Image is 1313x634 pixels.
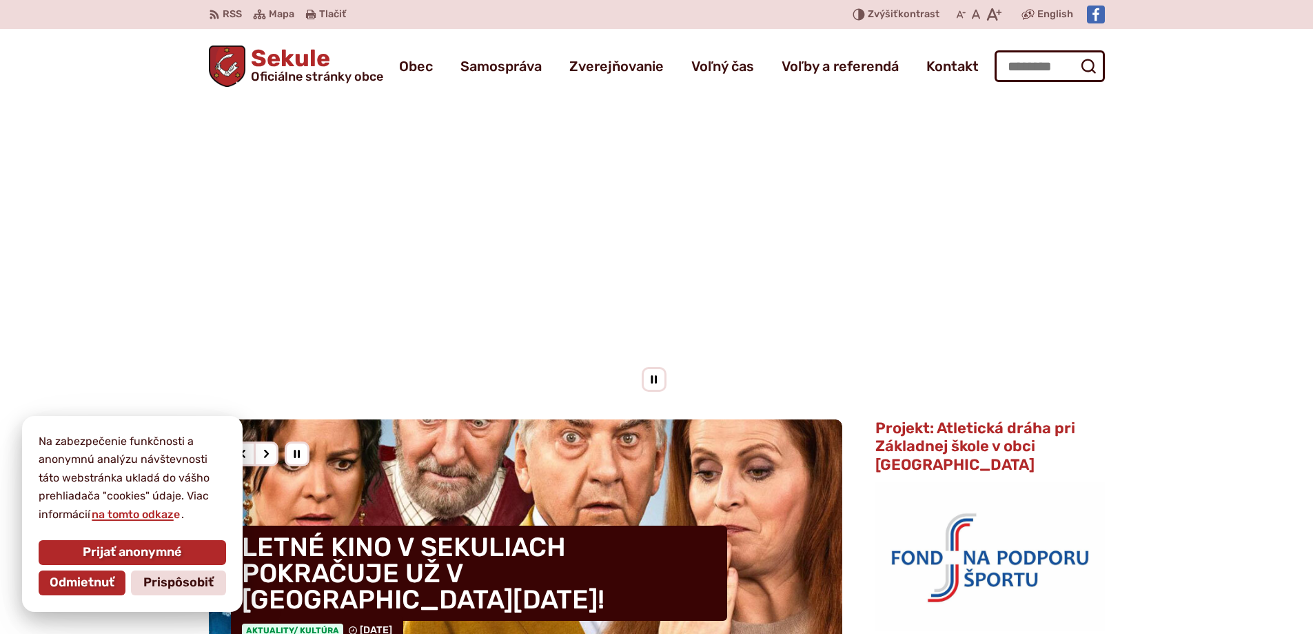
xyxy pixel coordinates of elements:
span: RSS [223,6,242,23]
p: Na zabezpečenie funkčnosti a anonymnú analýzu návštevnosti táto webstránka ukladá do vášho prehli... [39,433,226,524]
a: na tomto odkaze [90,508,181,521]
h4: LETNÉ KINO V SEKULIACH POKRAČUJE UŽ V [GEOGRAPHIC_DATA][DATE]! [231,526,727,621]
a: Logo Sekule, prejsť na domovskú stránku. [209,46,384,87]
a: English [1035,6,1076,23]
span: kontrast [868,9,939,21]
a: Voľby a referendá [782,47,899,86]
h1: Sekule [245,47,383,83]
div: Pozastaviť pohyb slajdera [642,367,666,392]
span: Zvýšiť [868,8,898,20]
img: Prejsť na domovskú stránku [209,46,246,87]
button: Odmietnuť [39,571,125,595]
a: Zverejňovanie [569,47,664,86]
span: Prispôsobiť [143,575,214,591]
span: Tlačiť [319,9,346,21]
div: Pozastaviť pohyb slajdera [285,442,309,466]
button: Prispôsobiť [131,571,226,595]
span: Projekt: Atletická dráha pri Základnej škole v obci [GEOGRAPHIC_DATA] [875,419,1075,474]
img: Prejsť na Facebook stránku [1087,6,1105,23]
a: Kontakt [926,47,979,86]
span: Odmietnuť [50,575,114,591]
span: English [1037,6,1073,23]
span: Prijať anonymné [83,545,182,560]
a: Samospráva [460,47,542,86]
img: logo_fnps.png [875,482,1104,631]
span: Oficiálne stránky obce [251,70,383,83]
a: Obec [399,47,433,86]
button: Prijať anonymné [39,540,226,565]
span: Mapa [269,6,294,23]
a: Voľný čas [691,47,754,86]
